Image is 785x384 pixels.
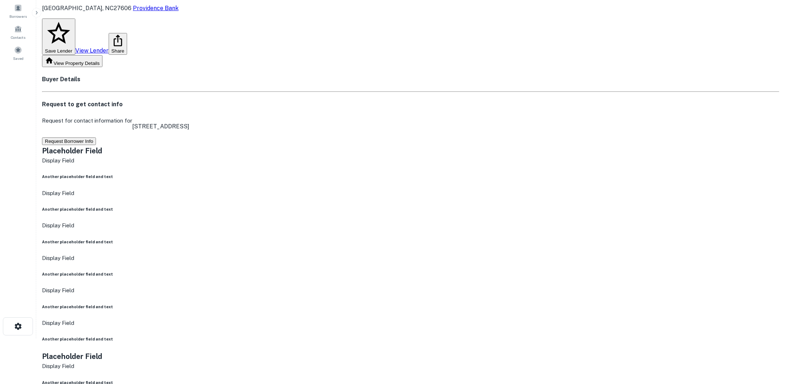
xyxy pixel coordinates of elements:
[42,336,288,342] h6: Another placeholder field and text
[42,75,779,84] h4: Buyer Details
[2,22,34,42] a: Contacts
[2,1,34,21] a: Borrowers
[42,145,288,156] h5: Placeholder Field
[75,47,109,54] a: View Lender
[2,43,34,63] a: Saved
[13,55,24,61] span: Saved
[42,351,288,362] h5: Placeholder Field
[42,189,288,198] p: Display Field
[42,221,288,230] p: Display Field
[42,116,132,137] p: Request for contact information for
[42,100,779,109] h4: Request to get contact info
[132,122,189,131] p: [STREET_ADDRESS]
[42,271,288,277] h6: Another placeholder field and text
[749,326,785,361] iframe: Chat Widget
[109,33,127,55] button: Share
[42,174,288,179] h6: Another placeholder field and text
[42,156,288,165] p: Display Field
[42,55,102,67] button: View Property Details
[9,13,27,19] span: Borrowers
[42,254,288,263] p: Display Field
[42,206,288,212] h6: Another placeholder field and text
[42,304,288,310] h6: Another placeholder field and text
[133,5,179,12] a: Providence Bank
[42,4,179,13] p: [GEOGRAPHIC_DATA], NC27606
[42,239,288,245] h6: Another placeholder field and text
[42,286,288,295] p: Display Field
[11,34,25,40] span: Contacts
[42,319,288,327] p: Display Field
[42,137,96,145] button: Request Borrower Info
[42,18,75,55] button: Save Lender
[42,362,288,371] p: Display Field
